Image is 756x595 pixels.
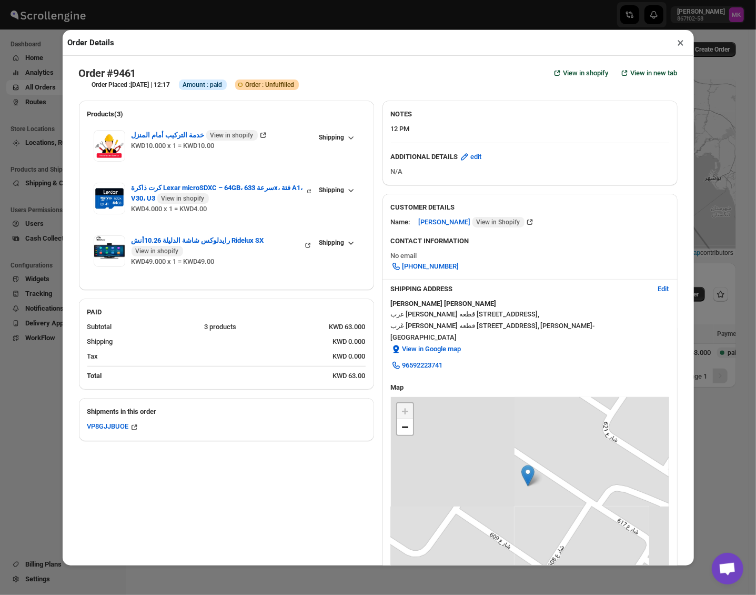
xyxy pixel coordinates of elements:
[402,261,459,272] span: [PHONE_NUMBER]
[183,81,223,89] span: Amount : paid
[613,65,684,82] button: View in new tab
[92,81,170,89] h3: Order Placed :
[385,357,449,374] a: 96592223741
[391,124,669,134] p: 12 PM
[453,148,488,165] button: edit
[94,183,125,214] img: Item
[397,419,413,435] a: Zoom out
[391,236,669,246] h3: CONTACT INFORMATION
[87,351,325,362] div: Tax
[402,344,461,354] span: View in Google map
[477,218,520,226] span: View in Shopify
[333,351,366,362] div: KWD 0.000
[673,35,689,50] button: ×
[541,321,595,331] span: [PERSON_NAME] -
[87,307,366,318] h2: PAID
[563,68,609,78] span: View in shopify
[132,205,207,213] span: KWD4.000 x 1 = KWD4.00
[391,202,669,213] h3: CUSTOMER DETAILS
[329,322,366,332] div: KWD 63.000
[210,131,254,140] span: View in shopify
[87,422,139,433] button: VP8GJJBUOE
[131,81,170,88] b: [DATE] | 12:17
[333,371,366,381] div: KWD 63.00
[87,336,325,347] div: Shipping
[521,465,535,487] img: Marker
[391,252,417,260] span: No email
[391,167,403,175] span: N/A
[162,194,205,203] span: View in shopify
[419,218,535,226] a: [PERSON_NAME] View in Shopify
[546,65,615,82] a: View in shopify
[132,235,304,256] span: رايدلوكس شاشة الدليلة 10.26أنش Ridelux SX
[94,130,125,162] img: Item
[132,142,215,150] span: KWD10.000 x 1 = KWD10.00
[391,309,540,320] span: غرب [PERSON_NAME] قطعه [STREET_ADDRESS] ,
[401,420,408,433] span: −
[319,186,345,194] span: Shipping
[401,404,408,418] span: +
[319,239,345,247] span: Shipping
[132,131,268,139] a: خدمة التركيب أمام المنزل View in shopify
[391,284,650,294] h3: SHIPPING ADDRESS
[313,130,359,145] button: Shipping
[87,406,366,417] h2: Shipments in this order
[68,37,115,48] h2: Order Details
[712,553,743,584] a: دردشة مفتوحة
[391,321,540,331] span: غرب [PERSON_NAME] قطعه [STREET_ADDRESS] ,
[319,133,345,142] span: Shipping
[313,183,359,197] button: Shipping
[87,372,102,380] b: Total
[652,281,676,297] button: Edit
[132,236,313,244] a: رايدلوكس شاشة الدليلة 10.26أنش Ridelux SX View in shopify
[658,284,669,294] span: Edit
[205,322,321,332] div: 3 products
[333,336,366,347] div: KWD 0.000
[87,109,366,120] h2: Products(3)
[397,403,413,419] a: Zoom in
[419,217,525,227] span: [PERSON_NAME]
[136,247,179,255] span: View in shopify
[631,68,678,78] span: View in new tab
[391,300,497,308] b: [PERSON_NAME] [PERSON_NAME]
[87,322,196,332] div: Subtotal
[313,235,359,250] button: Shipping
[246,81,295,89] span: Order : Unfulfilled
[391,152,458,162] b: ADDITIONAL DETAILS
[391,332,669,343] span: [GEOGRAPHIC_DATA]
[132,183,306,204] span: كرت ذاكرة Lexar microSDXC – 64GB، سرعة 633x، فئة A1، V30، U3
[79,67,136,80] h2: Order #9461
[471,152,482,162] span: edit
[391,217,410,227] div: Name:
[391,382,669,393] h3: Map
[385,341,468,358] button: View in Google map
[132,257,215,265] span: KWD49.000 x 1 = KWD49.00
[402,360,443,371] span: 96592223741
[385,258,466,275] a: [PHONE_NUMBER]
[391,110,412,118] b: NOTES
[132,130,258,141] span: خدمة التركيب أمام المنزل
[94,235,125,267] img: Item
[132,184,313,192] a: كرت ذاكرة Lexar microSDXC – 64GB، سرعة 633x، فئة A1، V30، U3 View in shopify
